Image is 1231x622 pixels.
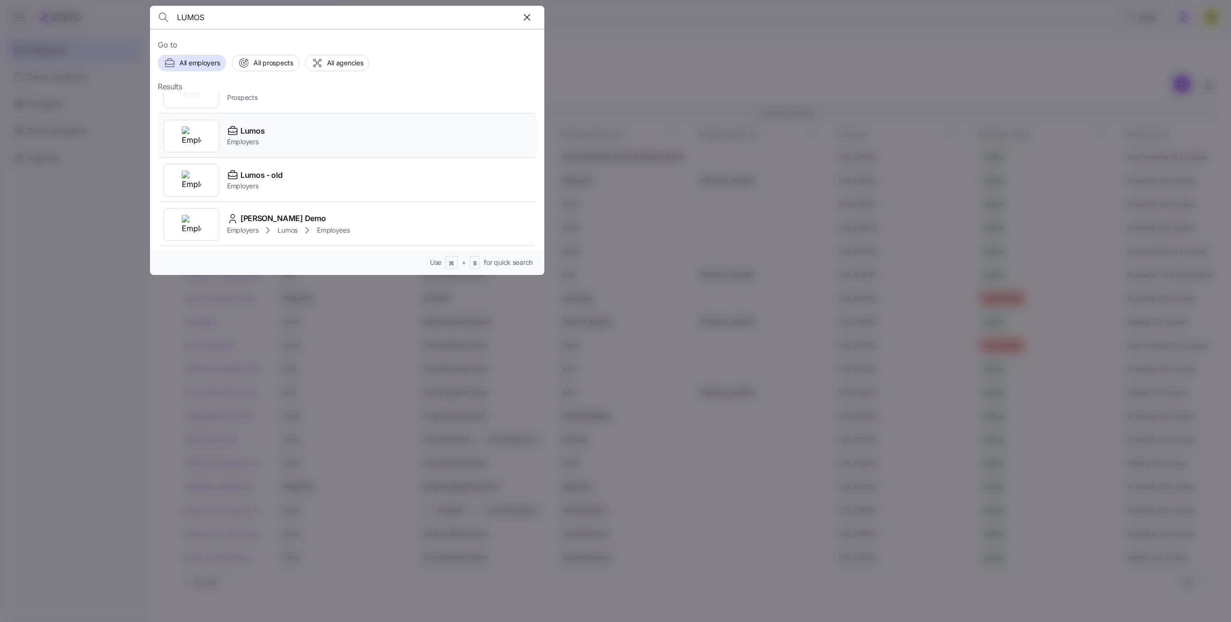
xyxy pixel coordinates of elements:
[179,58,220,68] span: All employers
[240,212,326,224] span: [PERSON_NAME] Demo
[227,93,264,102] span: Prospects
[240,169,282,181] span: Lumos - old
[484,258,533,267] span: for quick search
[182,126,201,146] img: Employer logo
[182,215,201,234] img: Employer logo
[158,81,182,93] span: Results
[182,171,201,190] img: Employer logo
[327,58,364,68] span: All agencies
[473,260,477,268] span: B
[158,39,537,51] span: Go to
[232,55,299,71] button: All prospects
[240,125,264,137] span: Lumos
[227,225,258,235] span: Employers
[227,137,264,147] span: Employers
[462,258,466,267] span: +
[277,225,298,235] span: Lumos
[317,225,350,235] span: Employees
[449,260,454,268] span: ⌘
[430,258,441,267] span: Use
[227,181,282,191] span: Employers
[253,58,293,68] span: All prospects
[305,55,370,71] button: All agencies
[158,55,226,71] button: All employers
